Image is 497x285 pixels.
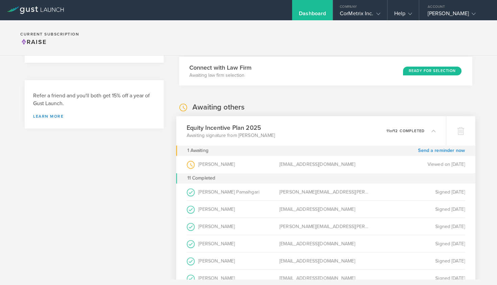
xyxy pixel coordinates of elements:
[279,156,372,173] div: [EMAIL_ADDRESS][DOMAIN_NAME]
[372,200,465,217] div: Signed [DATE]
[187,156,279,173] div: [PERSON_NAME]
[20,38,47,46] span: Raise
[279,218,372,235] div: [PERSON_NAME][EMAIL_ADDRESS][PERSON_NAME][DOMAIN_NAME]
[187,132,275,139] p: Awaiting signature from [PERSON_NAME]
[390,128,394,133] em: of
[187,145,208,156] div: 1 Awaiting
[279,200,372,217] div: [EMAIL_ADDRESS][DOMAIN_NAME]
[187,235,279,252] div: [PERSON_NAME]
[299,10,326,20] div: Dashboard
[20,32,79,36] h2: Current Subscription
[187,183,279,200] div: [PERSON_NAME] Pamaihgari
[418,145,465,156] a: Send a reminder now
[187,252,279,269] div: [PERSON_NAME]
[403,67,461,75] div: Ready for Selection
[189,63,252,72] h3: Connect with Law Firm
[372,218,465,235] div: Signed [DATE]
[179,57,472,86] div: Connect with Law FirmAwaiting law firm selectionReady for Selection
[372,183,465,200] div: Signed [DATE]
[33,114,155,118] a: Learn more
[279,252,372,269] div: [EMAIL_ADDRESS][DOMAIN_NAME]
[187,200,279,217] div: [PERSON_NAME]
[372,252,465,269] div: Signed [DATE]
[192,102,244,112] h2: Awaiting others
[372,235,465,252] div: Signed [DATE]
[187,218,279,235] div: [PERSON_NAME]
[33,92,155,108] h3: Refer a friend and you'll both get 15% off a year of Gust Launch.
[394,10,412,20] div: Help
[279,235,372,252] div: [EMAIL_ADDRESS][DOMAIN_NAME]
[428,10,485,20] div: [PERSON_NAME]
[279,183,372,200] div: [PERSON_NAME][EMAIL_ADDRESS][PERSON_NAME][DOMAIN_NAME]
[372,156,465,173] div: Viewed on [DATE]
[189,72,252,79] p: Awaiting law firm selection
[187,123,275,132] h3: Equity Incentive Plan 2025
[463,253,497,285] iframe: Chat Widget
[340,10,380,20] div: CorMetrix Inc.
[176,173,475,184] div: 11 Completed
[386,129,424,133] p: 11 12 completed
